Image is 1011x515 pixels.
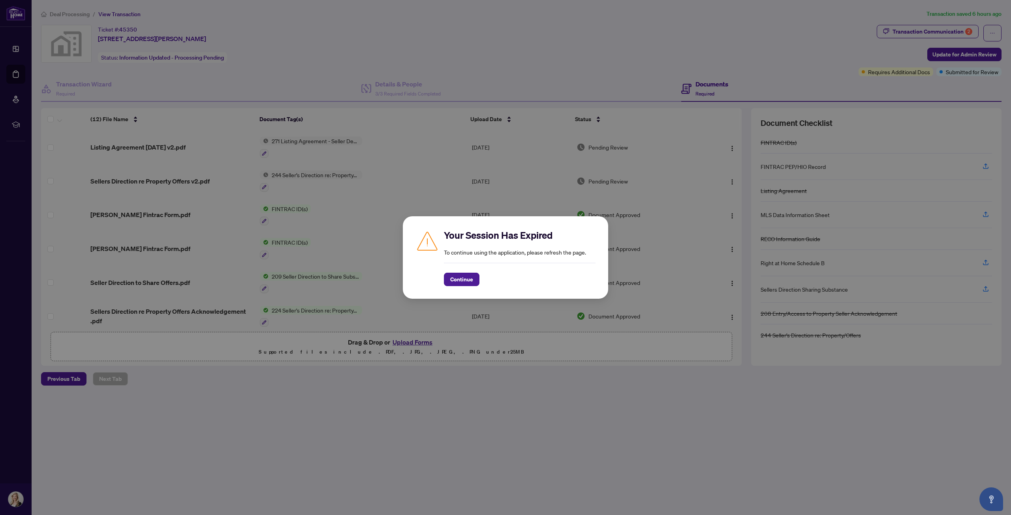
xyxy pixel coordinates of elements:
span: Continue [450,273,473,286]
div: To continue using the application, please refresh the page. [444,229,596,286]
button: Open asap [979,487,1003,511]
button: Continue [444,273,479,286]
img: Caution icon [415,229,439,253]
h2: Your Session Has Expired [444,229,596,242]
